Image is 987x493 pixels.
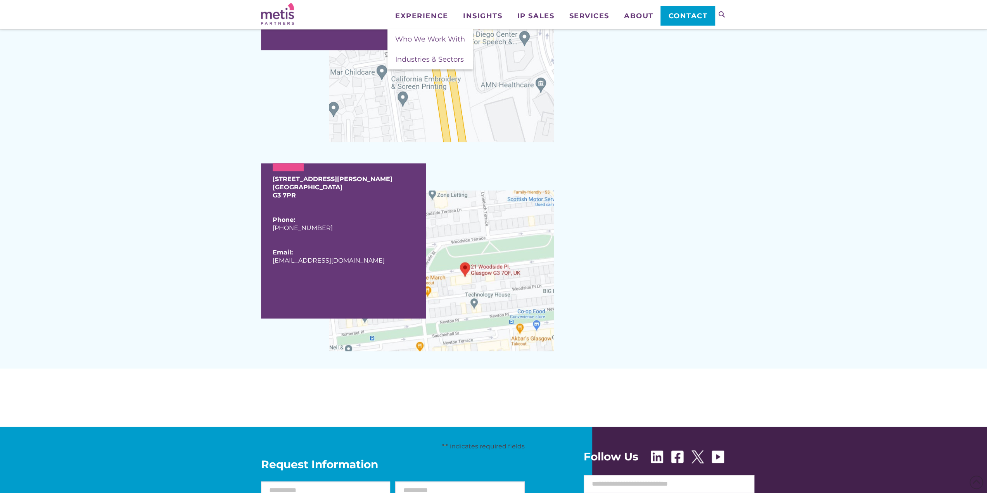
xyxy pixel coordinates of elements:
[569,12,609,19] span: Services
[395,35,465,43] span: Who We Work With
[273,224,333,232] a: [PHONE_NUMBER]
[273,257,385,264] a: [EMAIL_ADDRESS][DOMAIN_NAME]
[624,12,653,19] span: About
[261,459,525,470] span: Request Information
[261,3,294,25] img: Metis Partners
[273,216,295,223] b: Phone:
[651,450,663,463] img: Linkedin
[273,192,296,199] strong: G3 7PR
[517,12,554,19] span: IP Sales
[273,183,342,191] strong: [GEOGRAPHIC_DATA]
[660,6,714,25] a: Contact
[712,450,724,463] img: Youtube
[261,442,525,451] p: " " indicates required fields
[329,190,554,351] img: Image
[387,29,473,49] a: Who We Work With
[273,175,392,183] strong: [STREET_ADDRESS][PERSON_NAME]
[970,476,983,489] span: Back to Top
[395,12,448,19] span: Experience
[668,12,707,19] span: Contact
[691,450,704,463] img: X
[387,49,473,69] a: Industries & Sectors
[671,450,684,463] img: Facebook
[584,451,638,462] span: Follow Us
[273,249,293,256] b: Email:
[395,55,464,64] span: Industries & Sectors
[463,12,502,19] span: Insights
